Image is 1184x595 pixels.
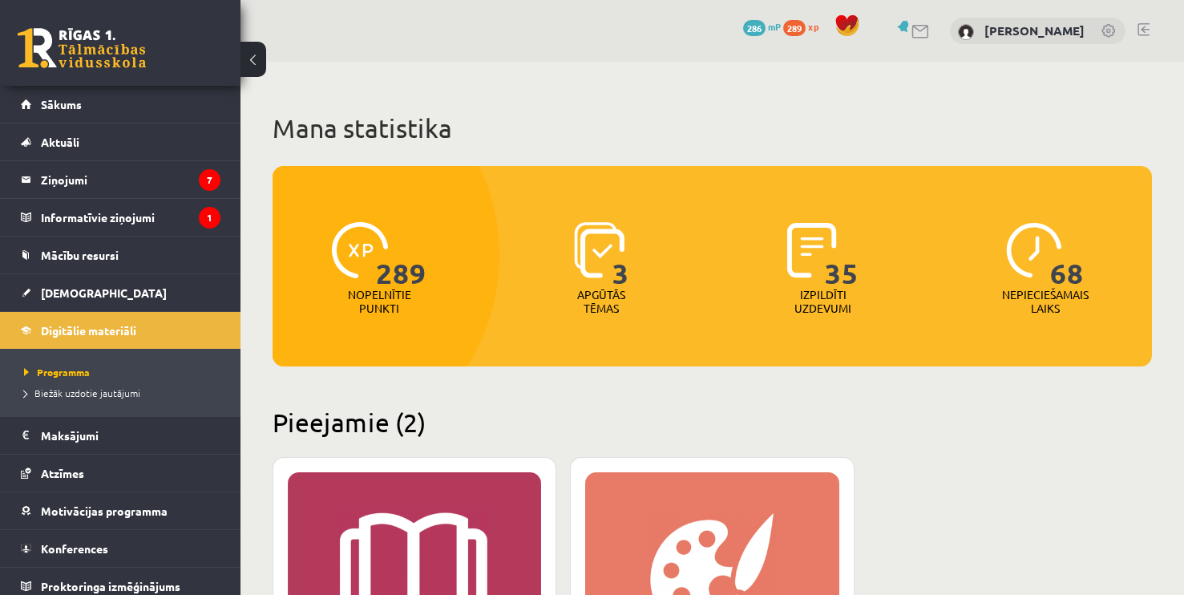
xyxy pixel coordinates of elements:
[825,222,859,288] span: 35
[743,20,781,33] a: 286 mP
[24,386,224,400] a: Biežāk uzdotie jautājumi
[41,541,108,556] span: Konferences
[21,417,220,454] a: Maksājumi
[1050,222,1084,288] span: 68
[783,20,826,33] a: 289 xp
[21,86,220,123] a: Sākums
[21,530,220,567] a: Konferences
[743,20,766,36] span: 286
[21,274,220,311] a: [DEMOGRAPHIC_DATA]
[808,20,818,33] span: xp
[332,222,388,278] img: icon-xp-0682a9bc20223a9ccc6f5883a126b849a74cddfe5390d2b41b4391c66f2066e7.svg
[41,161,220,198] legend: Ziņojumi
[958,24,974,40] img: Aleksejs Hivričs
[574,222,624,278] img: icon-learned-topics-4a711ccc23c960034f471b6e78daf4a3bad4a20eaf4de84257b87e66633f6470.svg
[792,288,855,315] p: Izpildīti uzdevumi
[41,135,79,149] span: Aktuāli
[21,123,220,160] a: Aktuāli
[24,366,90,378] span: Programma
[41,97,82,111] span: Sākums
[199,169,220,191] i: 7
[768,20,781,33] span: mP
[41,579,180,593] span: Proktoringa izmēģinājums
[24,387,140,399] span: Biežāk uzdotie jautājumi
[199,207,220,229] i: 1
[273,112,1152,144] h1: Mana statistika
[21,312,220,349] a: Digitālie materiāli
[21,237,220,273] a: Mācību resursi
[21,492,220,529] a: Motivācijas programma
[1002,288,1089,315] p: Nepieciešamais laiks
[21,161,220,198] a: Ziņojumi7
[41,323,136,338] span: Digitālie materiāli
[41,199,220,236] legend: Informatīvie ziņojumi
[18,28,146,68] a: Rīgas 1. Tālmācības vidusskola
[783,20,806,36] span: 289
[273,407,1152,438] h2: Pieejamie (2)
[984,22,1085,38] a: [PERSON_NAME]
[21,199,220,236] a: Informatīvie ziņojumi1
[24,365,224,379] a: Programma
[1006,222,1062,278] img: icon-clock-7be60019b62300814b6bd22b8e044499b485619524d84068768e800edab66f18.svg
[787,222,837,278] img: icon-completed-tasks-ad58ae20a441b2904462921112bc710f1caf180af7a3daa7317a5a94f2d26646.svg
[376,222,426,288] span: 289
[41,417,220,454] legend: Maksājumi
[41,466,84,480] span: Atzīmes
[21,455,220,492] a: Atzīmes
[348,288,411,315] p: Nopelnītie punkti
[41,285,167,300] span: [DEMOGRAPHIC_DATA]
[570,288,632,315] p: Apgūtās tēmas
[41,248,119,262] span: Mācību resursi
[612,222,629,288] span: 3
[41,504,168,518] span: Motivācijas programma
